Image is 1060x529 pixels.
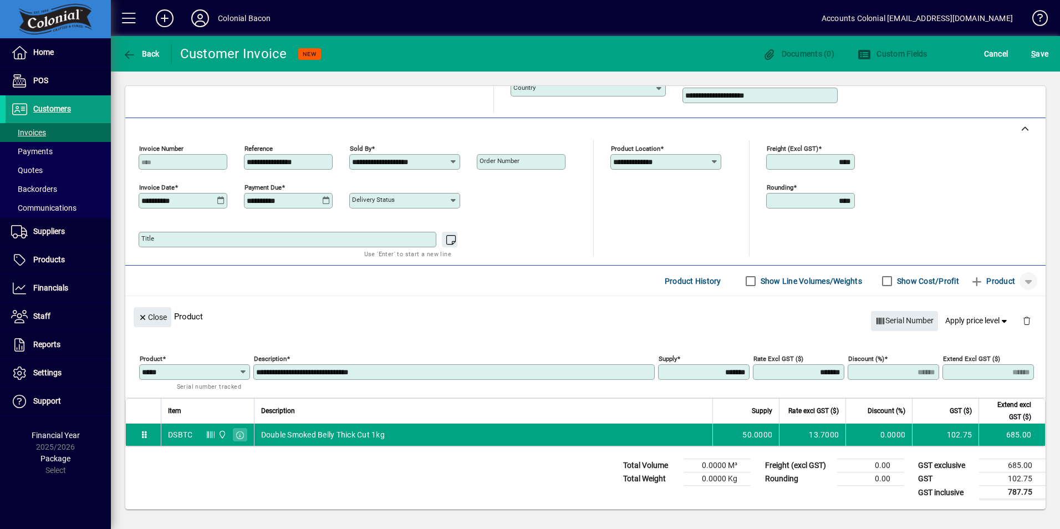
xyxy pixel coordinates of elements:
app-page-header-button: Delete [1013,316,1040,325]
td: 0.0000 [845,424,912,446]
span: Rate excl GST ($) [788,405,839,417]
span: Colonial Bacon [215,429,228,441]
span: Staff [33,312,50,321]
mat-label: Reference [244,145,273,152]
td: 0.0000 Kg [684,472,751,486]
mat-label: Product [140,355,162,363]
span: GST ($) [950,405,972,417]
td: Total Volume [618,459,684,472]
button: Delete [1013,307,1040,334]
mat-label: Delivery status [352,196,395,204]
span: Extend excl GST ($) [986,399,1031,423]
span: Close [138,308,167,327]
a: Communications [6,199,111,217]
td: Freight (excl GST) [760,459,837,472]
span: POS [33,76,48,85]
span: Home [33,48,54,57]
mat-label: Sold by [350,145,371,152]
a: Invoices [6,123,111,142]
app-page-header-button: Close [131,312,174,322]
span: Product [970,272,1015,290]
span: Backorders [11,185,57,194]
td: 0.00 [837,472,904,486]
a: Staff [6,303,111,330]
label: Show Line Volumes/Weights [758,276,862,287]
div: Customer Invoice [180,45,287,63]
td: 0.00 [837,459,904,472]
button: Apply price level [941,311,1014,331]
a: POS [6,67,111,95]
mat-hint: Use 'Enter' to start a new line [364,247,451,260]
span: Financials [33,283,68,292]
div: Colonial Bacon [218,9,271,27]
span: Communications [11,204,77,212]
button: Back [120,44,162,64]
td: 102.75 [912,424,979,446]
span: Support [33,396,61,405]
span: Documents (0) [762,49,834,58]
td: GST exclusive [913,459,979,472]
mat-label: Invoice date [139,184,175,191]
mat-label: Product location [611,145,660,152]
span: Reports [33,340,60,349]
app-page-header-button: Back [111,44,172,64]
a: Products [6,246,111,274]
td: 685.00 [979,424,1045,446]
span: Quotes [11,166,43,175]
mat-label: Rate excl GST ($) [753,355,803,363]
span: ave [1031,45,1048,63]
mat-label: Title [141,235,154,242]
td: Rounding [760,472,837,486]
span: Serial Number [875,312,934,330]
button: Add [147,8,182,28]
mat-label: Extend excl GST ($) [943,355,1000,363]
button: Close [134,307,171,327]
span: Discount (%) [868,405,905,417]
a: Quotes [6,161,111,180]
mat-label: Order number [480,157,519,165]
mat-label: Supply [659,355,677,363]
span: Description [261,405,295,417]
button: Product History [660,271,726,291]
td: 787.75 [979,486,1046,500]
td: GST [913,472,979,486]
span: Settings [33,368,62,377]
a: Support [6,388,111,415]
a: Payments [6,142,111,161]
span: Products [33,255,65,264]
mat-label: Rounding [767,184,793,191]
button: Profile [182,8,218,28]
td: 0.0000 M³ [684,459,751,472]
label: Show Cost/Profit [895,276,959,287]
button: Save [1028,44,1051,64]
span: Customers [33,104,71,113]
a: Settings [6,359,111,387]
mat-label: Country [513,84,536,91]
span: Invoices [11,128,46,137]
td: 685.00 [979,459,1046,472]
mat-label: Payment due [244,184,282,191]
span: Suppliers [33,227,65,236]
span: Payments [11,147,53,156]
mat-label: Freight (excl GST) [767,145,818,152]
span: Custom Fields [858,49,927,58]
td: Total Weight [618,472,684,486]
a: Reports [6,331,111,359]
div: Product [125,296,1046,337]
a: Backorders [6,180,111,199]
td: GST inclusive [913,486,979,500]
mat-label: Description [254,355,287,363]
mat-hint: Serial number tracked [177,380,241,393]
button: Cancel [981,44,1011,64]
button: Documents (0) [760,44,837,64]
button: Product [965,271,1021,291]
a: Knowledge Base [1024,2,1046,38]
button: Custom Fields [855,44,930,64]
span: Apply price level [945,315,1010,327]
span: Supply [752,405,772,417]
span: Product History [665,272,721,290]
span: 50.0000 [742,429,772,440]
span: Financial Year [32,431,80,440]
span: S [1031,49,1036,58]
span: Package [40,454,70,463]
